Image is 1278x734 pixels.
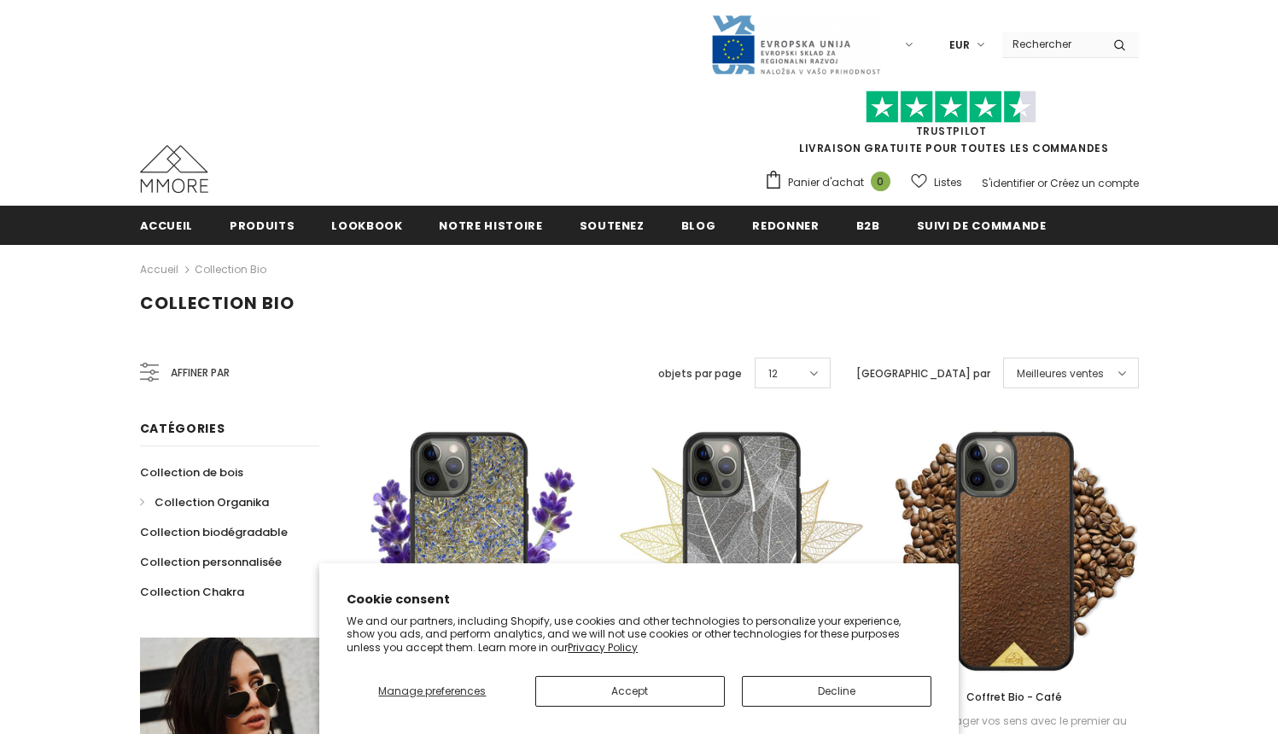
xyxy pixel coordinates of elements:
[658,365,742,382] label: objets par page
[934,174,962,191] span: Listes
[710,14,881,76] img: Javni Razpis
[856,206,880,244] a: B2B
[140,464,243,481] span: Collection de bois
[681,206,716,244] a: Blog
[742,676,931,707] button: Decline
[535,676,725,707] button: Accept
[917,218,1047,234] span: Suivi de commande
[140,487,269,517] a: Collection Organika
[378,684,486,698] span: Manage preferences
[1002,32,1100,56] input: Search Site
[916,124,987,138] a: TrustPilot
[140,524,288,540] span: Collection biodégradable
[856,365,990,382] label: [GEOGRAPHIC_DATA] par
[710,37,881,51] a: Javni Razpis
[140,206,194,244] a: Accueil
[856,218,880,234] span: B2B
[171,364,230,382] span: Affiner par
[1037,176,1047,190] span: or
[911,167,962,197] a: Listes
[439,218,542,234] span: Notre histoire
[681,218,716,234] span: Blog
[439,206,542,244] a: Notre histoire
[752,218,819,234] span: Redonner
[230,206,295,244] a: Produits
[949,37,970,54] span: EUR
[155,494,269,510] span: Collection Organika
[347,591,931,609] h2: Cookie consent
[768,365,778,382] span: 12
[966,690,1062,704] span: Coffret Bio - Café
[568,640,638,655] a: Privacy Policy
[917,206,1047,244] a: Suivi de commande
[764,170,899,195] a: Panier d'achat 0
[331,206,402,244] a: Lookbook
[140,218,194,234] span: Accueil
[140,291,295,315] span: Collection Bio
[752,206,819,244] a: Redonner
[580,206,645,244] a: soutenez
[866,90,1036,124] img: Faites confiance aux étoiles pilotes
[140,517,288,547] a: Collection biodégradable
[871,172,890,191] span: 0
[140,420,225,437] span: Catégories
[347,676,517,707] button: Manage preferences
[890,688,1138,707] a: Coffret Bio - Café
[140,577,244,607] a: Collection Chakra
[140,145,208,193] img: Cas MMORE
[982,176,1035,190] a: S'identifier
[331,218,402,234] span: Lookbook
[140,584,244,600] span: Collection Chakra
[140,457,243,487] a: Collection de bois
[580,218,645,234] span: soutenez
[1050,176,1139,190] a: Créez un compte
[230,218,295,234] span: Produits
[140,259,178,280] a: Accueil
[764,98,1139,155] span: LIVRAISON GRATUITE POUR TOUTES LES COMMANDES
[140,547,282,577] a: Collection personnalisée
[140,554,282,570] span: Collection personnalisée
[347,615,931,655] p: We and our partners, including Shopify, use cookies and other technologies to personalize your ex...
[195,262,266,277] a: Collection Bio
[1017,365,1104,382] span: Meilleures ventes
[788,174,864,191] span: Panier d'achat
